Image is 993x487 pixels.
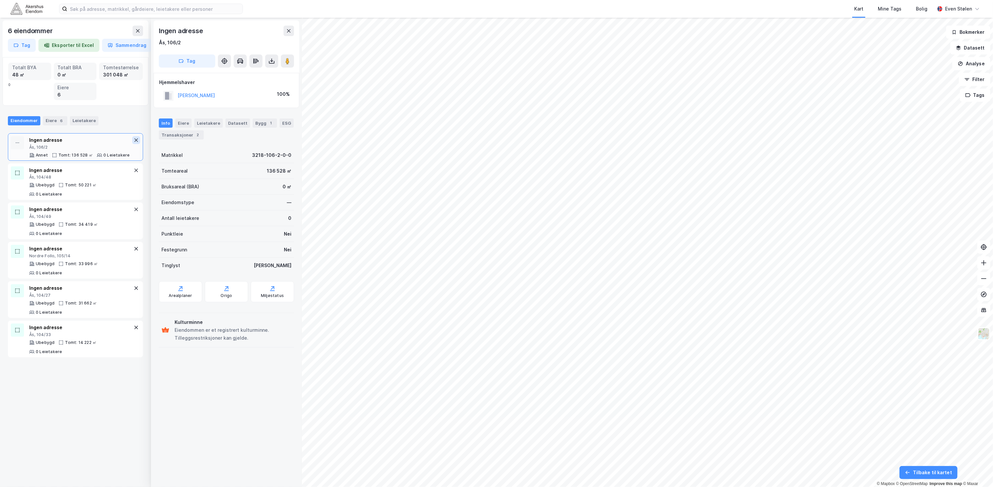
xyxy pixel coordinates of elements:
div: Tomt: 34 419 ㎡ [65,222,98,227]
div: Datasett [225,118,250,128]
div: Ubebygd [36,182,54,188]
div: Kulturminne [175,318,291,326]
div: Tomtestørrelse [103,64,139,71]
div: 301 048 ㎡ [103,71,139,78]
button: Tags [960,89,990,102]
div: Kontrollprogram for chat [960,455,993,487]
div: 0 Leietakere [36,270,62,276]
button: Tag [159,54,215,68]
div: Kart [854,5,863,13]
div: Eiere [175,118,192,128]
div: Ingen adresse [159,26,204,36]
button: Filter [959,73,990,86]
div: Arealplaner [169,293,192,298]
div: Leietakere [70,116,98,125]
div: 3218-106-2-0-0 [252,151,291,159]
div: Ingen adresse [29,324,132,331]
div: Tinglyst [161,262,180,269]
div: ESG [280,118,294,128]
div: 0 Leietakere [36,349,62,354]
div: Ubebygd [36,301,54,306]
div: 6 eiendommer [8,26,54,36]
div: Nei [284,230,291,238]
div: 48 ㎡ [12,71,47,78]
div: 0 ㎡ [283,183,291,191]
div: Totalt BRA [58,64,93,71]
div: Tomteareal [161,167,188,175]
div: Tomt: 50 221 ㎡ [65,182,96,188]
button: Sammendrag [102,39,152,52]
div: Origo [221,293,232,298]
div: Totalt BYA [12,64,47,71]
div: 1 [268,120,274,126]
div: Tomt: 14 222 ㎡ [65,340,96,345]
div: 0 ㎡ [58,71,93,78]
div: Miljøstatus [261,293,284,298]
div: Bruksareal (BRA) [161,183,199,191]
button: Bokmerker [946,26,990,39]
div: Mine Tags [878,5,901,13]
div: Matrikkel [161,151,183,159]
div: Ingen adresse [29,166,132,174]
div: Ubebygd [36,261,54,266]
div: Eiere [58,84,93,91]
div: 0 Leietakere [103,153,130,158]
div: Punktleie [161,230,183,238]
div: Ingen adresse [29,245,132,253]
a: OpenStreetMap [896,481,928,486]
div: Annet [36,153,48,158]
div: 6 [58,91,93,98]
div: 0 [288,214,291,222]
div: Bygg [253,118,277,128]
div: Ås, 104/27 [29,293,132,298]
div: Even Stølen [945,5,972,13]
div: 2 [195,132,201,138]
div: Eiendommer [8,116,40,125]
img: Z [978,328,990,340]
div: Tomt: 33 996 ㎡ [65,261,98,266]
div: Ingen adresse [29,205,132,213]
div: Ås, 104/48 [29,175,132,180]
div: Ås, 104/49 [29,214,132,219]
div: Festegrunn [161,246,187,254]
img: akershus-eiendom-logo.9091f326c980b4bce74ccdd9f866810c.svg [11,3,43,14]
div: 0 Leietakere [36,310,62,315]
div: Eiendommen er et registrert kulturminne. Tilleggsrestriksjoner kan gjelde. [175,326,291,342]
div: — [287,199,291,206]
div: Eiere [43,116,67,125]
div: 0 Leietakere [36,231,62,236]
div: Eiendomstype [161,199,194,206]
button: Analyse [952,57,990,70]
div: 136 528 ㎡ [267,167,291,175]
div: Ubebygd [36,340,54,345]
button: Datasett [950,41,990,54]
div: Tomt: 136 528 ㎡ [58,153,93,158]
div: 0 [8,63,143,100]
div: Bolig [916,5,927,13]
div: Tomt: 31 662 ㎡ [65,301,97,306]
div: Ås, 106/2 [159,39,181,47]
div: Info [159,118,173,128]
div: Ingen adresse [29,136,130,144]
button: Tag [8,39,36,52]
div: Ås, 106/2 [29,145,130,150]
div: Ubebygd [36,222,54,227]
div: Nordre Follo, 105/14 [29,253,132,259]
input: Søk på adresse, matrikkel, gårdeiere, leietakere eller personer [67,4,243,14]
div: 6 [58,117,65,124]
div: Ingen adresse [29,284,132,292]
iframe: Chat Widget [960,455,993,487]
div: [PERSON_NAME] [254,262,291,269]
div: Ås, 104/33 [29,332,132,337]
div: 100% [277,90,290,98]
div: Transaksjoner [159,130,204,139]
div: Nei [284,246,291,254]
a: Improve this map [930,481,962,486]
div: Hjemmelshaver [159,78,294,86]
div: 0 Leietakere [36,192,62,197]
div: Antall leietakere [161,214,199,222]
a: Mapbox [877,481,895,486]
button: Tilbake til kartet [899,466,958,479]
div: Leietakere [194,118,223,128]
button: Eksporter til Excel [38,39,99,52]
